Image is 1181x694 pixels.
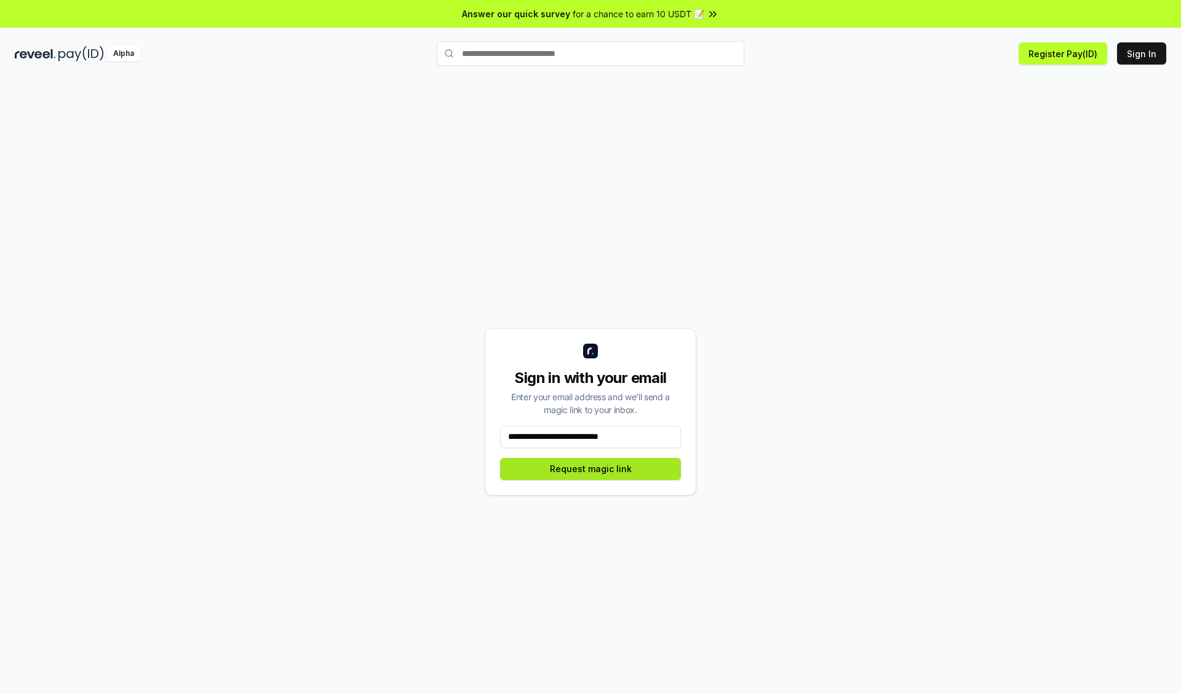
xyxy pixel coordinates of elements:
img: pay_id [58,46,104,61]
span: for a chance to earn 10 USDT 📝 [573,7,704,20]
div: Enter your email address and we’ll send a magic link to your inbox. [500,390,681,416]
button: Register Pay(ID) [1019,42,1107,65]
img: reveel_dark [15,46,56,61]
img: logo_small [583,344,598,358]
span: Answer our quick survey [462,7,570,20]
button: Sign In [1117,42,1166,65]
button: Request magic link [500,458,681,480]
div: Sign in with your email [500,368,681,388]
div: Alpha [106,46,141,61]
